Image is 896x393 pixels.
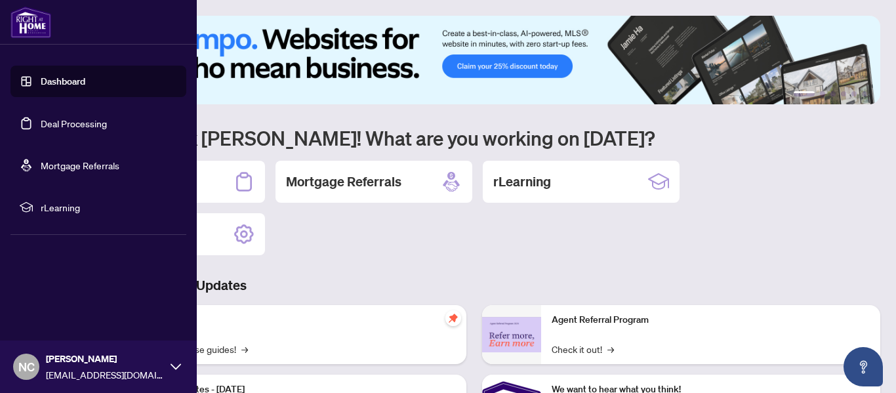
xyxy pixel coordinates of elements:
h2: rLearning [493,173,551,191]
img: Slide 0 [68,16,880,104]
h1: Welcome back [PERSON_NAME]! What are you working on [DATE]? [68,125,880,150]
span: rLearning [41,200,177,215]
h2: Mortgage Referrals [286,173,401,191]
span: [EMAIL_ADDRESS][DOMAIN_NAME] [46,367,164,382]
a: Deal Processing [41,117,107,129]
button: 6 [862,91,867,96]
img: Agent Referral Program [482,317,541,353]
span: → [241,342,248,356]
span: [PERSON_NAME] [46,352,164,366]
button: 3 [830,91,836,96]
button: Open asap [844,347,883,386]
a: Check it out!→ [552,342,614,356]
button: 4 [841,91,846,96]
button: 2 [820,91,825,96]
p: Self-Help [138,313,456,327]
h3: Brokerage & Industry Updates [68,276,880,295]
img: logo [10,7,51,38]
a: Dashboard [41,75,85,87]
p: Agent Referral Program [552,313,870,327]
span: pushpin [445,310,461,326]
span: NC [18,358,35,376]
button: 1 [794,91,815,96]
span: → [607,342,614,356]
a: Mortgage Referrals [41,159,119,171]
button: 5 [851,91,857,96]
